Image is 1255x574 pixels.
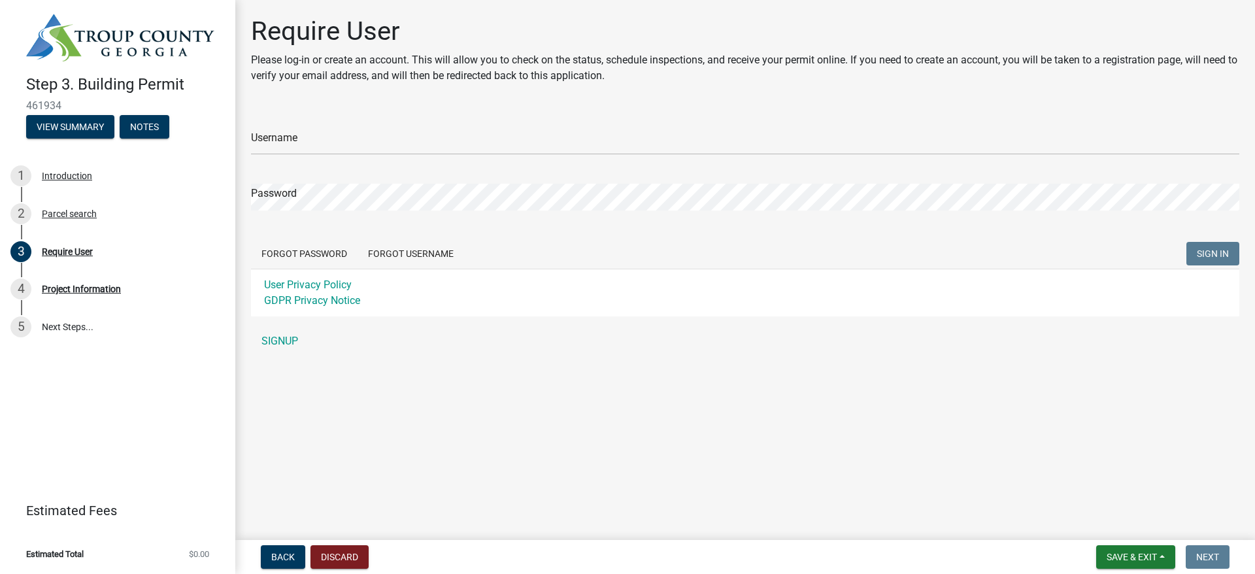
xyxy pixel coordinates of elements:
span: $0.00 [189,550,209,558]
div: 5 [10,316,31,337]
span: Back [271,552,295,562]
span: Save & Exit [1107,552,1157,562]
button: Discard [310,545,369,569]
button: Save & Exit [1096,545,1175,569]
button: Notes [120,115,169,139]
span: 461934 [26,99,209,112]
button: View Summary [26,115,114,139]
span: SIGN IN [1197,248,1229,259]
button: Forgot Password [251,242,358,265]
a: GDPR Privacy Notice [264,294,360,307]
wm-modal-confirm: Summary [26,122,114,133]
div: Require User [42,247,93,256]
div: Project Information [42,284,121,294]
button: Back [261,545,305,569]
div: 4 [10,279,31,299]
button: Forgot Username [358,242,464,265]
button: SIGN IN [1186,242,1239,265]
div: Parcel search [42,209,97,218]
span: Next [1196,552,1219,562]
a: User Privacy Policy [264,279,352,291]
p: Please log-in or create an account. This will allow you to check on the status, schedule inspecti... [251,52,1239,84]
div: 3 [10,241,31,262]
button: Next [1186,545,1230,569]
div: 2 [10,203,31,224]
img: Troup County, Georgia [26,14,214,61]
div: Introduction [42,171,92,180]
span: Estimated Total [26,550,84,558]
a: Estimated Fees [10,498,214,524]
h1: Require User [251,16,1239,47]
h4: Step 3. Building Permit [26,75,225,94]
a: SIGNUP [251,328,1239,354]
div: 1 [10,165,31,186]
wm-modal-confirm: Notes [120,122,169,133]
